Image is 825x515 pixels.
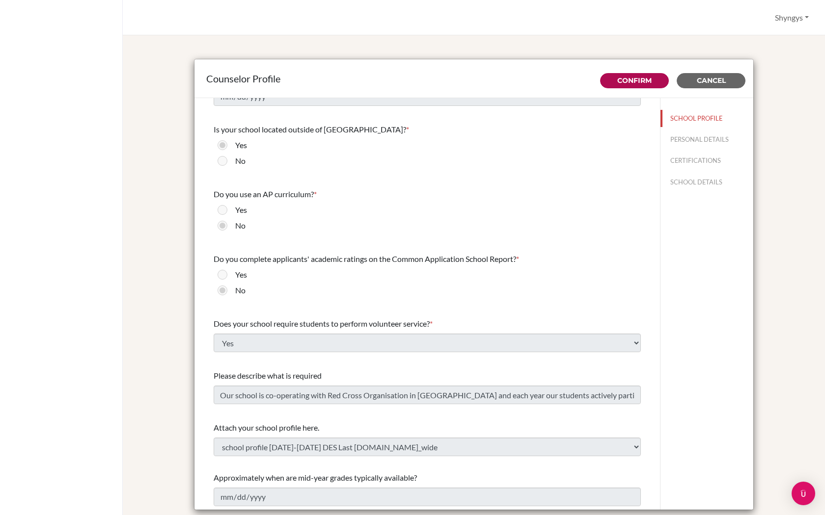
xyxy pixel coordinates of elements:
[235,204,247,216] label: Yes
[235,269,247,281] label: Yes
[214,371,322,380] span: Please describe what is required
[660,110,753,127] button: SCHOOL PROFILE
[214,473,417,482] span: Approximately when are mid-year grades typically available?
[235,155,246,167] label: No
[792,482,815,505] div: Open Intercom Messenger
[214,254,516,263] span: Do you complete applicants' academic ratings on the Common Application School Report?
[214,125,406,134] span: Is your school located outside of [GEOGRAPHIC_DATA]?
[660,152,753,169] button: CERTIFICATIONS
[235,220,246,232] label: No
[214,423,319,432] span: Attach your school profile here.
[214,319,430,328] span: Does your school require students to perform volunteer service?
[206,71,742,86] div: Counselor Profile
[235,139,247,151] label: Yes
[235,284,246,296] label: No
[214,189,314,199] span: Do you use an AP curriculum?
[660,131,753,148] button: PERSONAL DETAILS
[660,174,753,191] button: SCHOOL DETAILS
[770,8,813,27] button: Shyngys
